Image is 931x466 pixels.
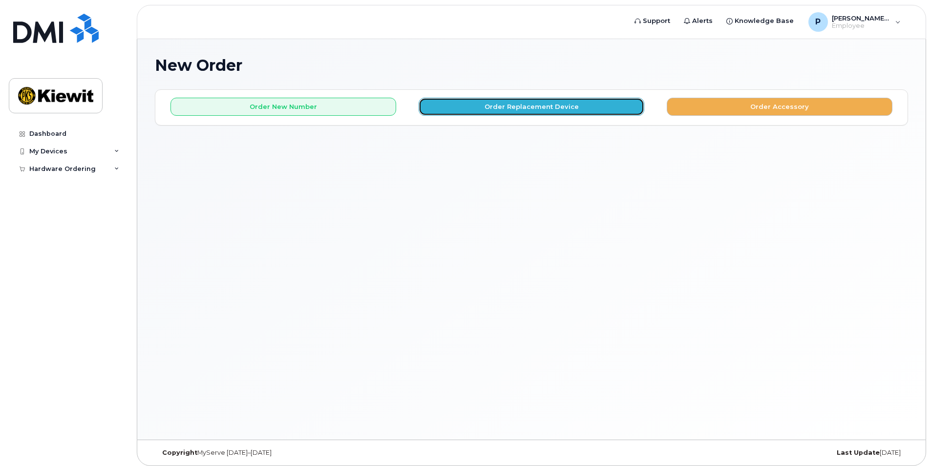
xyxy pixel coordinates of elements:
[170,98,396,116] button: Order New Number
[155,57,908,74] h1: New Order
[837,449,880,456] strong: Last Update
[889,424,924,459] iframe: Messenger Launcher
[657,449,908,457] div: [DATE]
[155,449,406,457] div: MyServe [DATE]–[DATE]
[667,98,892,116] button: Order Accessory
[419,98,644,116] button: Order Replacement Device
[162,449,197,456] strong: Copyright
